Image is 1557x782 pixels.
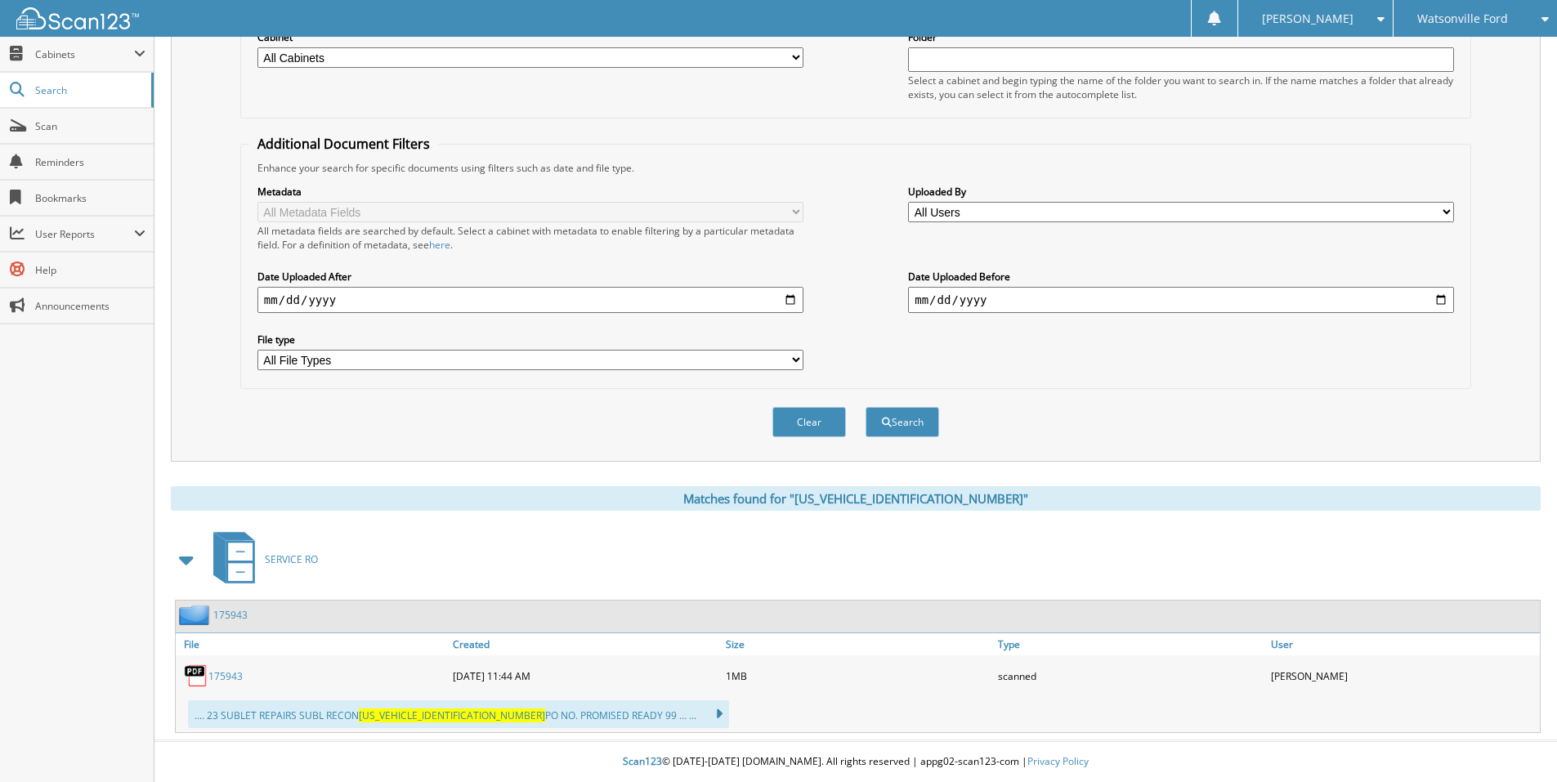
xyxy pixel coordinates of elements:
div: .... 23 SUBLET REPAIRS SUBL RECON PO NO. PROMISED READY 99 ... ... [188,700,729,728]
a: here [429,238,450,252]
legend: Additional Document Filters [249,135,438,153]
button: Search [866,407,939,437]
label: Metadata [257,185,803,199]
input: end [908,287,1454,313]
img: PDF.png [184,664,208,688]
div: Matches found for "[US_VEHICLE_IDENTIFICATION_NUMBER]" [171,486,1541,511]
a: Created [449,633,722,655]
a: 175943 [213,608,248,622]
span: Scan123 [623,754,662,768]
a: User [1267,633,1540,655]
span: Cabinets [35,47,134,61]
span: Watsonville Ford [1417,14,1508,24]
label: Date Uploaded After [257,270,803,284]
span: [US_VEHICLE_IDENTIFICATION_NUMBER] [359,708,545,722]
span: Bookmarks [35,191,145,205]
label: Cabinet [257,30,803,44]
label: Folder [908,30,1454,44]
a: SERVICE RO [204,527,318,592]
div: [PERSON_NAME] [1267,659,1540,692]
div: Select a cabinet and begin typing the name of the folder you want to search in. If the name match... [908,74,1454,101]
span: Scan [35,119,145,133]
span: Announcements [35,299,145,313]
label: Uploaded By [908,185,1454,199]
span: Reminders [35,155,145,169]
span: SERVICE RO [265,552,318,566]
div: [DATE] 11:44 AM [449,659,722,692]
a: Privacy Policy [1027,754,1089,768]
div: 1MB [722,659,995,692]
span: Search [35,83,143,97]
span: Help [35,263,145,277]
span: User Reports [35,227,134,241]
a: Size [722,633,995,655]
img: folder2.png [179,605,213,625]
div: scanned [994,659,1267,692]
input: start [257,287,803,313]
iframe: Chat Widget [1475,704,1557,782]
a: 175943 [208,669,243,683]
span: [PERSON_NAME] [1262,14,1353,24]
a: File [176,633,449,655]
div: All metadata fields are searched by default. Select a cabinet with metadata to enable filtering b... [257,224,803,252]
label: File type [257,333,803,346]
img: scan123-logo-white.svg [16,7,139,29]
label: Date Uploaded Before [908,270,1454,284]
a: Type [994,633,1267,655]
button: Clear [772,407,846,437]
div: Enhance your search for specific documents using filters such as date and file type. [249,161,1462,175]
div: © [DATE]-[DATE] [DOMAIN_NAME]. All rights reserved | appg02-scan123-com | [154,742,1557,782]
